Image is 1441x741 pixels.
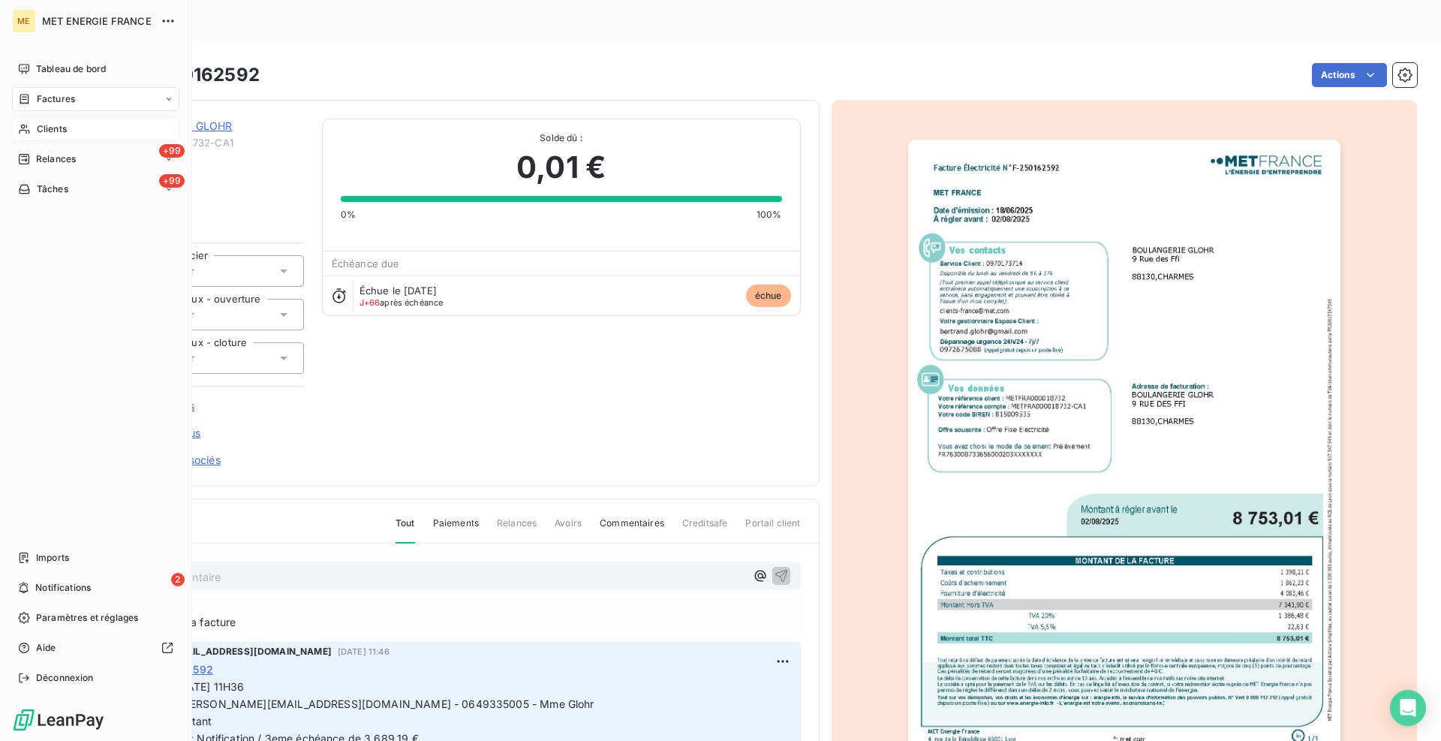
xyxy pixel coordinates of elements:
[36,551,69,565] span: Imports
[118,137,304,149] span: METFRA000018732-CA1
[1390,690,1426,726] div: Open Intercom Messenger
[36,641,56,655] span: Aide
[396,517,415,544] span: Tout
[359,298,444,307] span: après échéance
[113,645,332,658] span: MET France [EMAIL_ADDRESS][DOMAIN_NAME]
[159,144,185,158] span: +99
[341,208,356,221] span: 0%
[36,152,76,166] span: Relances
[682,517,728,542] span: Creditsafe
[159,174,185,188] span: +99
[171,573,185,586] span: 2
[37,92,75,106] span: Factures
[37,182,68,196] span: Tâches
[600,517,664,542] span: Commentaires
[12,708,105,732] img: Logo LeanPay
[757,208,782,221] span: 100%
[35,581,91,595] span: Notifications
[36,671,94,685] span: Déconnexion
[359,297,381,308] span: J+66
[497,517,537,542] span: Relances
[745,517,800,542] span: Portail client
[746,285,791,307] span: échue
[433,517,479,542] span: Paiements
[555,517,582,542] span: Avoirs
[341,131,782,145] span: Solde dû :
[36,611,138,625] span: Paramètres et réglages
[332,258,400,270] span: Échéance due
[97,614,236,630] span: Sortie de litige de la facture
[12,636,179,660] a: Aide
[516,145,606,190] span: 0,01 €
[338,647,390,656] span: [DATE] 11:46
[140,62,260,89] h3: F-250162592
[36,62,106,76] span: Tableau de bord
[359,285,437,297] span: Échue le [DATE]
[1312,63,1387,87] button: Actions
[37,122,67,136] span: Clients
